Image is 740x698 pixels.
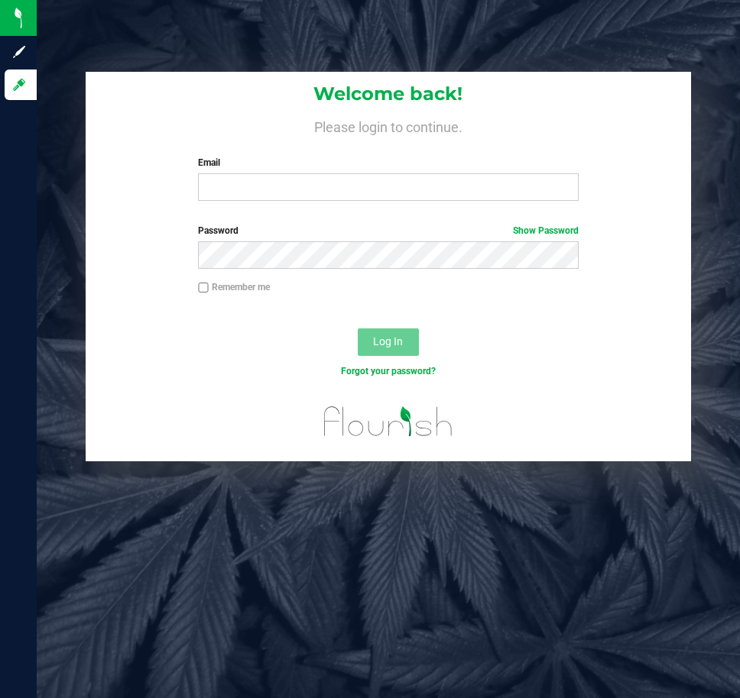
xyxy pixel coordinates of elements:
button: Log In [358,328,419,356]
a: Forgot your password? [341,366,436,376]
a: Show Password [513,225,579,236]
inline-svg: Log in [11,77,27,92]
label: Remember me [198,280,270,294]
h1: Welcome back! [86,84,691,104]
inline-svg: Sign up [11,44,27,60]
span: Log In [373,335,403,347]
label: Email [198,156,579,170]
h4: Please login to continue. [86,116,691,134]
img: flourish_logo.svg [313,394,464,449]
span: Password [198,225,239,236]
input: Remember me [198,283,209,293]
